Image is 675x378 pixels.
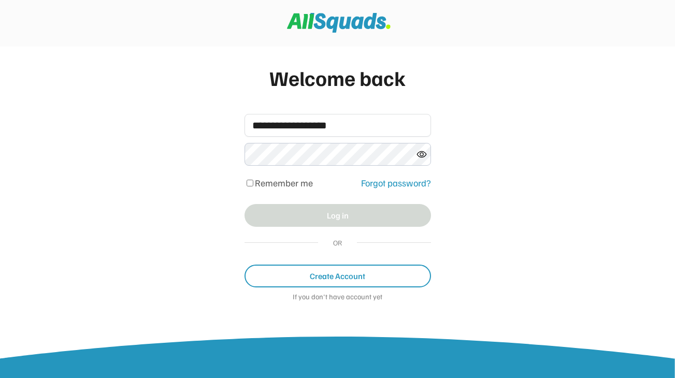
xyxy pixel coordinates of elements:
[245,204,431,227] button: Log in
[287,13,391,33] img: Squad%20Logo.svg
[245,265,431,287] button: Create Account
[245,62,431,93] div: Welcome back
[245,293,431,303] div: If you don't have account yet
[255,177,313,188] label: Remember me
[361,176,431,190] div: Forgot password?
[328,237,347,248] div: OR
